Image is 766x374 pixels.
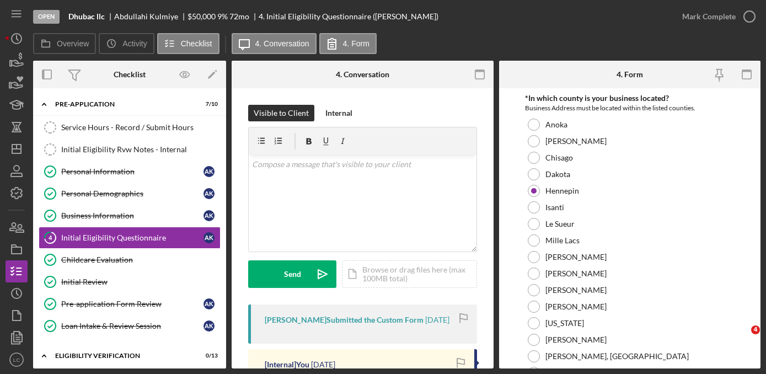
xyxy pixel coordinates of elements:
div: [PERSON_NAME] Submitted the Custom Form [265,316,424,324]
label: [PERSON_NAME] [545,302,607,311]
div: Send [284,260,301,288]
div: A K [203,166,215,177]
div: Business Information [61,211,203,220]
a: Loan Intake & Review SessionAK [39,315,221,337]
div: Open [33,10,60,24]
div: A K [203,210,215,221]
button: Checklist [157,33,219,54]
label: [PERSON_NAME], [GEOGRAPHIC_DATA] [545,352,689,361]
button: LC [6,349,28,371]
button: Mark Complete [671,6,760,28]
label: Checklist [181,39,212,48]
label: Dakota [545,170,570,179]
label: Le Sueur [545,220,575,228]
label: [PERSON_NAME] [545,335,607,344]
div: Loan Intake & Review Session [61,322,203,330]
div: Visible to Client [254,105,309,121]
button: Internal [320,105,358,121]
time: 2025-09-19 07:05 [425,316,449,324]
div: Service Hours - Record / Submit Hours [61,123,220,132]
label: 4. Conversation [255,39,309,48]
div: Business Address must be located within the listed counties. [525,103,735,114]
a: 4Initial Eligibility QuestionnaireAK [39,227,221,249]
div: A K [203,298,215,309]
div: 7 / 10 [198,101,218,108]
div: Personal Demographics [61,189,203,198]
label: Hennepin [545,186,579,195]
label: Activity [122,39,147,48]
div: Eligibility Verification [55,352,190,359]
div: 0 / 13 [198,352,218,359]
label: [US_STATE] [545,319,584,328]
div: Internal [325,105,352,121]
div: Mark Complete [682,6,736,28]
div: Abdullahi Kulmiye [114,12,188,21]
div: Pre-Application [55,101,190,108]
span: $50,000 [188,12,216,21]
label: Overview [57,39,89,48]
div: Initial Eligibility Questionnaire [61,233,203,242]
div: A K [203,320,215,332]
label: Anoka [545,120,567,129]
div: 4. Form [617,70,643,79]
button: 4. Conversation [232,33,317,54]
div: Personal Information [61,167,203,176]
div: Childcare Evaluation [61,255,220,264]
div: *In which county is your business located? [525,94,735,103]
div: Initial Eligibility Rvw Notes - Internal [61,145,220,154]
a: Pre-application Form ReviewAK [39,293,221,315]
label: 4. Form [343,39,369,48]
time: 2025-09-18 20:37 [311,360,335,369]
a: Childcare Evaluation [39,249,221,271]
label: Chisago [545,153,573,162]
div: A K [203,232,215,243]
div: A K [203,188,215,199]
a: Initial Eligibility Rvw Notes - Internal [39,138,221,161]
span: 4 [751,325,760,334]
label: [PERSON_NAME] [545,269,607,278]
b: Dhubac llc [68,12,105,21]
div: [Internal] You [265,360,309,369]
button: Activity [99,33,154,54]
div: 9 % [217,12,228,21]
iframe: Intercom live chat [728,325,755,352]
a: Personal DemographicsAK [39,183,221,205]
div: Pre-application Form Review [61,300,203,308]
div: 72 mo [229,12,249,21]
a: Personal InformationAK [39,161,221,183]
a: Initial Review [39,271,221,293]
div: 4. Initial Eligibility Questionnaire ([PERSON_NAME]) [259,12,438,21]
label: Isanti [545,203,564,212]
button: Overview [33,33,96,54]
a: Service Hours - Record / Submit Hours [39,116,221,138]
text: LC [13,357,20,363]
label: [PERSON_NAME] [545,253,607,261]
label: Mille Lacs [545,236,580,245]
button: 4. Form [319,33,377,54]
div: Checklist [114,70,146,79]
button: Send [248,260,336,288]
a: Business InformationAK [39,205,221,227]
tspan: 4 [49,234,52,241]
div: Initial Review [61,277,220,286]
div: 4. Conversation [336,70,389,79]
label: [PERSON_NAME] [545,286,607,295]
button: Visible to Client [248,105,314,121]
label: [PERSON_NAME] [545,137,607,146]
